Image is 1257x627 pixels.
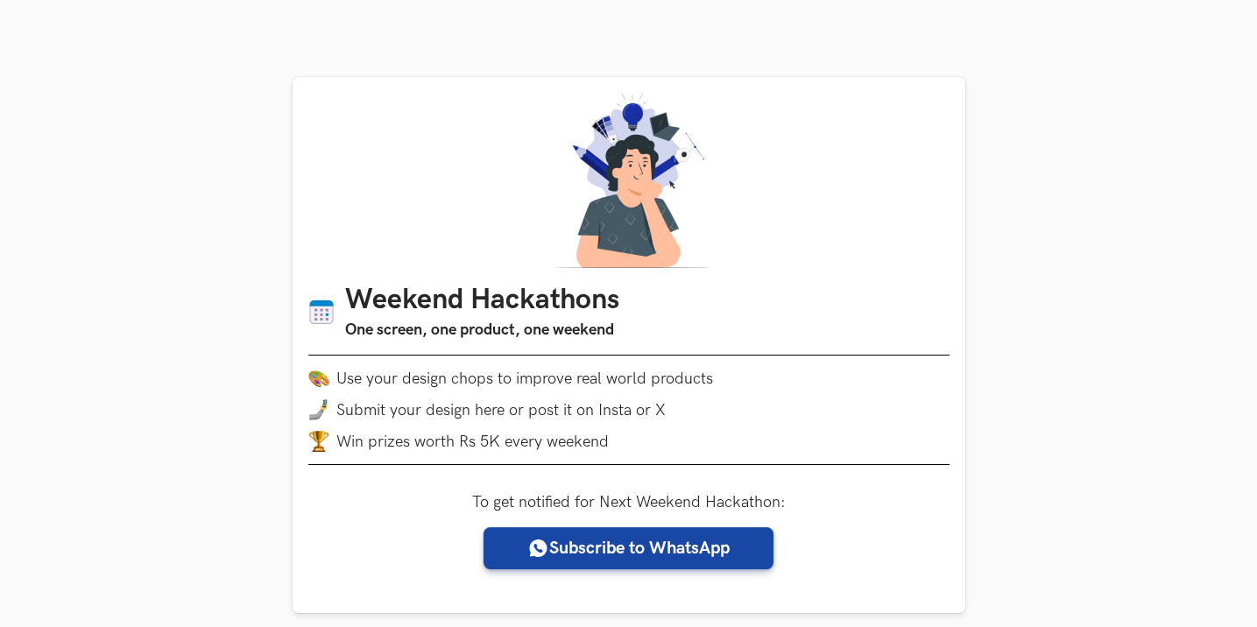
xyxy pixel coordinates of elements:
[308,399,329,420] img: mobile-in-hand.png
[308,368,329,389] img: palette.png
[308,431,950,452] li: Win prizes worth Rs 5K every weekend
[472,493,786,511] label: To get notified for Next Weekend Hackathon:
[545,93,713,268] img: A designer thinking
[484,527,773,569] a: Subscribe to WhatsApp
[308,299,335,326] img: Calendar icon
[336,401,666,419] span: Submit your design here or post it on Insta or X
[345,284,619,318] h1: Weekend Hackathons
[308,368,950,389] li: Use your design chops to improve real world products
[345,318,619,342] h3: One screen, one product, one weekend
[308,431,329,452] img: trophy.png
